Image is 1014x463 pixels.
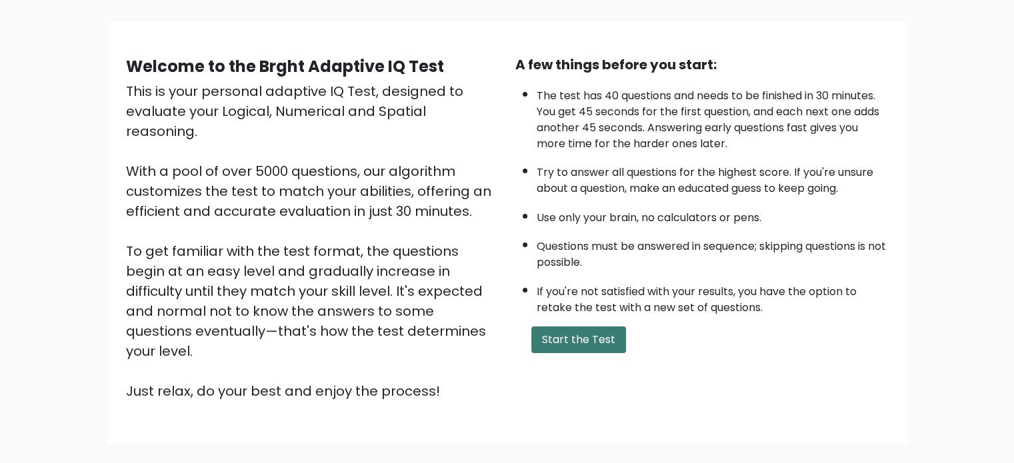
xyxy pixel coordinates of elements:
[531,326,626,353] button: Start the Test
[537,232,889,270] li: Questions must be answered in sequence; skipping questions is not possible.
[126,55,444,77] b: Welcome to the Brght Adaptive IQ Test
[515,55,889,75] div: A few things before you start:
[537,277,889,316] li: If you're not satisfied with your results, you have the option to retake the test with a new set ...
[537,158,889,197] li: Try to answer all questions for the highest score. If you're unsure about a question, make an edu...
[126,81,499,401] div: This is your personal adaptive IQ Test, designed to evaluate your Logical, Numerical and Spatial ...
[537,81,889,152] li: The test has 40 questions and needs to be finished in 30 minutes. You get 45 seconds for the firs...
[537,203,889,226] li: Use only your brain, no calculators or pens.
